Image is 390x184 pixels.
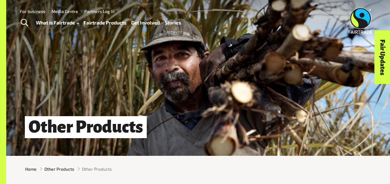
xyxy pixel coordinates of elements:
a: Get Involved [131,18,160,27]
a: Home [25,166,37,172]
img: Fairtrade Australia New Zealand logo [349,8,373,34]
h1: Other Products [25,116,147,138]
a: Stories [165,18,181,27]
a: Toggle Search [17,15,32,31]
a: Other Products [44,166,74,172]
a: What is Fairtrade [36,18,79,27]
a: For business [20,9,45,14]
a: Fairtrade Products [83,18,126,27]
span: Other Products [82,166,112,172]
a: Media Centre [52,9,78,14]
a: Partners Log In [84,9,114,14]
